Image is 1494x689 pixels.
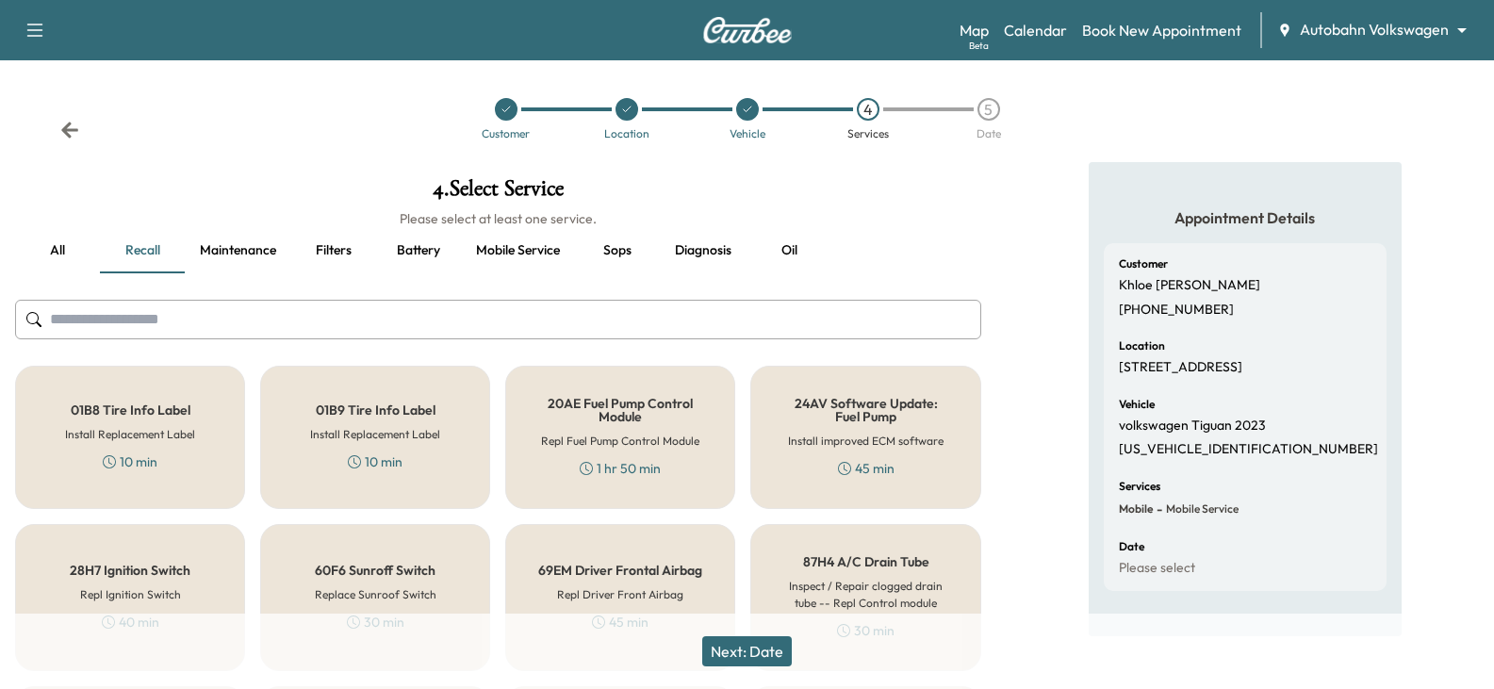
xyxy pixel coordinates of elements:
[977,128,1001,139] div: Date
[100,228,185,273] button: Recall
[541,433,699,450] h6: Repl Fuel Pump Control Module
[482,128,530,139] div: Customer
[1119,441,1378,458] p: [US_VEHICLE_IDENTIFICATION_NUMBER]
[1119,560,1195,577] p: Please select
[102,613,159,632] div: 40 min
[660,228,747,273] button: Diagnosis
[702,636,792,666] button: Next: Date
[788,433,944,450] h6: Install improved ECM software
[1119,277,1260,294] p: Khloe [PERSON_NAME]
[70,564,190,577] h5: 28H7 Ignition Switch
[316,403,435,417] h5: 01B9 Tire Info Label
[1119,258,1168,270] h6: Customer
[604,128,649,139] div: Location
[15,209,981,228] h6: Please select at least one service.
[969,39,989,53] div: Beta
[103,452,157,471] div: 10 min
[838,459,895,478] div: 45 min
[781,578,949,612] h6: Inspect / Repair clogged drain tube -- Repl Control module
[857,98,879,121] div: 4
[315,586,436,603] h6: Replace Sunroof Switch
[461,228,575,273] button: Mobile service
[376,228,461,273] button: Battery
[310,426,440,443] h6: Install Replacement Label
[65,426,195,443] h6: Install Replacement Label
[536,397,704,423] h5: 20AE Fuel Pump Control Module
[1004,19,1067,41] a: Calendar
[1153,500,1162,518] span: -
[847,128,889,139] div: Services
[15,228,981,273] div: basic tabs example
[538,564,702,577] h5: 69EM Driver Frontal Airbag
[291,228,376,273] button: Filters
[80,586,181,603] h6: Repl Ignition Switch
[348,452,402,471] div: 10 min
[1119,340,1165,352] h6: Location
[1082,19,1241,41] a: Book New Appointment
[730,128,765,139] div: Vehicle
[977,98,1000,121] div: 5
[575,228,660,273] button: Sops
[1119,418,1266,435] p: volkswagen Tiguan 2023
[747,228,831,273] button: Oil
[702,17,793,43] img: Curbee Logo
[71,403,190,417] h5: 01B8 Tire Info Label
[15,228,100,273] button: all
[1119,399,1155,410] h6: Vehicle
[60,121,79,139] div: Back
[803,555,929,568] h5: 87H4 A/C Drain Tube
[347,613,404,632] div: 30 min
[1119,481,1160,492] h6: Services
[1119,541,1144,552] h6: Date
[592,613,648,632] div: 45 min
[580,459,661,478] div: 1 hr 50 min
[1300,19,1449,41] span: Autobahn Volkswagen
[1119,359,1242,376] p: [STREET_ADDRESS]
[315,564,435,577] h5: 60F6 Sunroff Switch
[15,177,981,209] h1: 4 . Select Service
[185,228,291,273] button: Maintenance
[1162,501,1239,517] span: Mobile Service
[557,586,683,603] h6: Repl Driver Front Airbag
[1104,207,1387,228] h5: Appointment Details
[1119,302,1234,319] p: [PHONE_NUMBER]
[960,19,989,41] a: MapBeta
[781,397,949,423] h5: 24AV Software Update: Fuel Pump
[1119,501,1153,517] span: Mobile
